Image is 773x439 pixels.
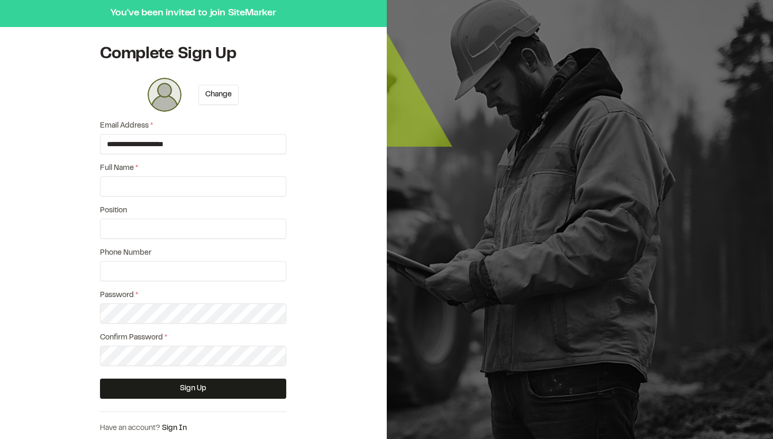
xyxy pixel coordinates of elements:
label: Full Name [100,163,286,174]
button: Change [198,85,239,105]
img: Profile Photo [148,78,181,112]
div: Have an account? [100,423,286,434]
label: Confirm Password [100,332,286,344]
a: Sign In [162,425,187,432]
label: Password [100,290,286,301]
h1: Complete Sign Up [100,44,286,65]
label: Email Address [100,120,286,132]
button: Sign Up [100,379,286,399]
label: Position [100,205,286,217]
div: Click or Drag and Drop to change photo [148,78,181,112]
label: Phone Number [100,247,286,259]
